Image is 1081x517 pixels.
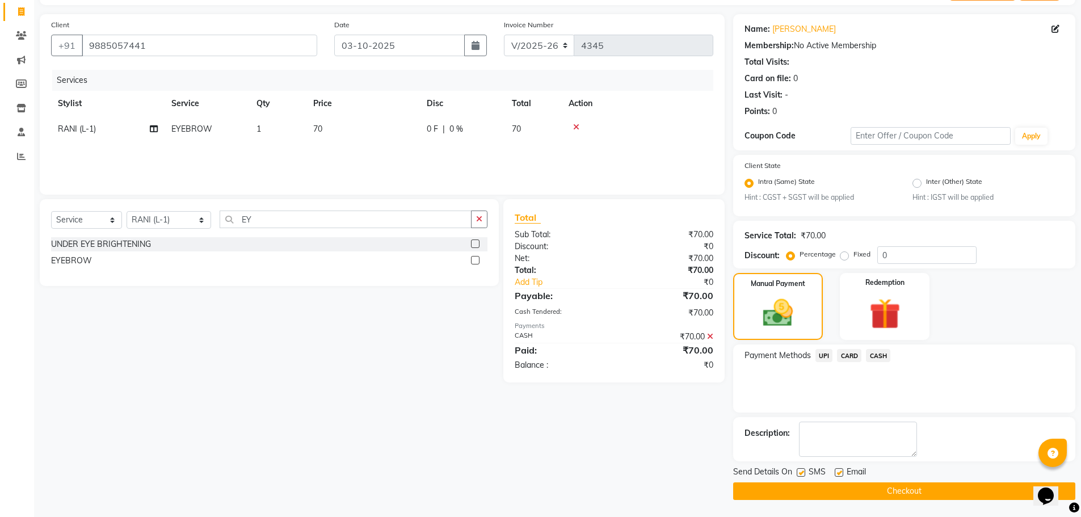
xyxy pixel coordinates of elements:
[506,229,614,241] div: Sub Total:
[744,40,1064,52] div: No Active Membership
[506,276,632,288] a: Add Tip
[744,192,896,203] small: Hint : CGST + SGST will be applied
[334,20,350,30] label: Date
[51,238,151,250] div: UNDER EYE BRIGHTENING
[758,176,815,190] label: Intra (Same) State
[744,250,780,262] div: Discount:
[744,161,781,171] label: Client State
[851,127,1011,145] input: Enter Offer / Coupon Code
[614,343,722,357] div: ₹70.00
[744,73,791,85] div: Card on file:
[51,20,69,30] label: Client
[82,35,317,56] input: Search by Name/Mobile/Email/Code
[506,264,614,276] div: Total:
[754,296,802,330] img: _cash.svg
[51,35,83,56] button: +91
[614,289,722,302] div: ₹70.00
[250,91,306,116] th: Qty
[506,359,614,371] div: Balance :
[772,106,777,117] div: 0
[614,253,722,264] div: ₹70.00
[853,249,870,259] label: Fixed
[449,123,463,135] span: 0 %
[506,343,614,357] div: Paid:
[505,91,562,116] th: Total
[614,241,722,253] div: ₹0
[506,307,614,319] div: Cash Tendered:
[744,130,851,142] div: Coupon Code
[58,124,96,134] span: RANI (L-1)
[51,91,165,116] th: Stylist
[504,20,553,30] label: Invoice Number
[744,56,789,68] div: Total Visits:
[744,40,794,52] div: Membership:
[515,212,541,224] span: Total
[420,91,505,116] th: Disc
[926,176,982,190] label: Inter (Other) State
[809,466,826,480] span: SMS
[506,241,614,253] div: Discount:
[1015,128,1048,145] button: Apply
[912,192,1064,203] small: Hint : IGST will be applied
[506,289,614,302] div: Payable:
[515,321,713,331] div: Payments
[256,124,261,134] span: 1
[614,331,722,343] div: ₹70.00
[865,278,905,288] label: Redemption
[793,73,798,85] div: 0
[847,466,866,480] span: Email
[837,349,861,362] span: CARD
[614,359,722,371] div: ₹0
[744,230,796,242] div: Service Total:
[860,295,910,333] img: _gift.svg
[171,124,212,134] span: EYEBROW
[785,89,788,101] div: -
[52,70,722,91] div: Services
[632,276,722,288] div: ₹0
[165,91,250,116] th: Service
[51,255,92,267] div: EYEBROW
[1033,472,1070,506] iframe: chat widget
[512,124,521,134] span: 70
[506,253,614,264] div: Net:
[815,349,833,362] span: UPI
[614,229,722,241] div: ₹70.00
[443,123,445,135] span: |
[744,23,770,35] div: Name:
[744,427,790,439] div: Description:
[506,331,614,343] div: CASH
[744,89,783,101] div: Last Visit:
[733,466,792,480] span: Send Details On
[733,482,1075,500] button: Checkout
[772,23,836,35] a: [PERSON_NAME]
[614,264,722,276] div: ₹70.00
[866,349,890,362] span: CASH
[614,307,722,319] div: ₹70.00
[562,91,713,116] th: Action
[427,123,438,135] span: 0 F
[306,91,420,116] th: Price
[744,350,811,362] span: Payment Methods
[801,230,826,242] div: ₹70.00
[313,124,322,134] span: 70
[220,211,472,228] input: Search or Scan
[800,249,836,259] label: Percentage
[751,279,805,289] label: Manual Payment
[744,106,770,117] div: Points:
